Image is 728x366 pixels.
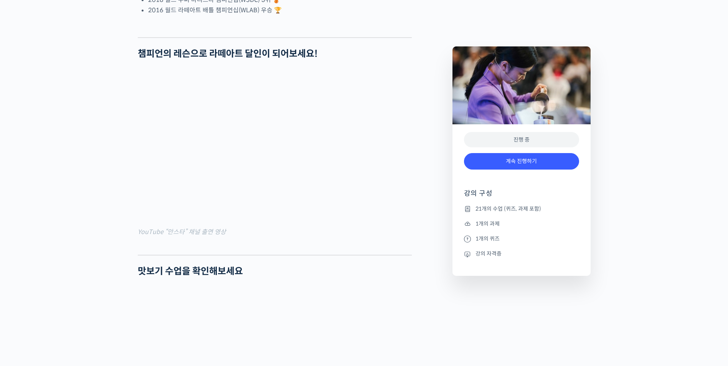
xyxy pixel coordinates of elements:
[2,243,51,262] a: 홈
[51,243,99,262] a: 대화
[138,70,412,224] iframe: (ENG)왜 내 하트는 이쁘게 그려지지 않는걸까? (방구석 라떼아트 4강)
[138,228,226,236] span: YouTube “안스타” 채널 출연 영상
[464,153,579,170] a: 계속 진행하기
[138,265,243,277] strong: 맛보기 수업을 확인해보세요
[464,204,579,213] li: 21개의 수업 (퀴즈, 과제 포함)
[464,234,579,243] li: 1개의 퀴즈
[138,48,318,59] strong: 챔피언의 레슨으로 라떼아트 달인이 되어보세요!
[70,255,79,261] span: 대화
[99,243,147,262] a: 설정
[24,255,29,261] span: 홈
[148,5,412,15] li: 2016 월드 라떼아트 배틀 챔피언십(WLAB) 우승 🏆
[464,189,579,204] h4: 강의 구성
[464,219,579,228] li: 1개의 과제
[464,249,579,259] li: 강의 자격증
[119,255,128,261] span: 설정
[464,132,579,148] div: 진행 중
